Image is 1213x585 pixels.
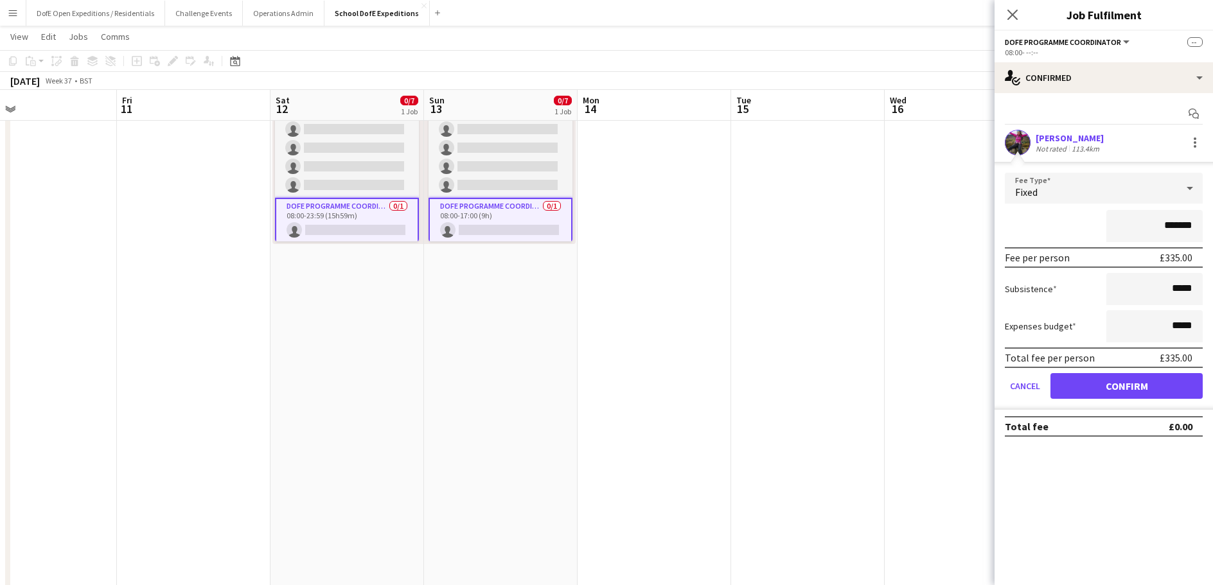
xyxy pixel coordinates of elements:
[80,76,93,85] div: BST
[1005,420,1049,433] div: Total fee
[1036,132,1104,144] div: [PERSON_NAME]
[42,76,75,85] span: Week 37
[1036,144,1069,153] div: Not rated
[1005,320,1076,332] label: Expenses budget
[888,101,907,116] span: 16
[427,101,445,116] span: 13
[1050,373,1203,399] button: Confirm
[736,94,751,106] span: Tue
[1187,37,1203,47] span: --
[324,1,430,26] button: School DofE Expeditions
[275,198,419,244] app-card-role: DofE Programme Coordinator0/108:00-23:59 (15h59m)
[122,94,132,106] span: Fri
[5,28,33,45] a: View
[400,96,418,105] span: 0/7
[429,94,445,106] span: Sun
[1005,37,1121,47] span: DofE Programme Coordinator
[1005,283,1057,295] label: Subsistence
[1005,48,1203,57] div: 08:00- --:--
[275,61,419,198] app-card-role: DofE Leader10A0/608:00-23:59 (15h59m)
[276,94,290,106] span: Sat
[36,28,61,45] a: Edit
[429,61,572,198] app-card-role: DofE Leader10A0/608:00-17:00 (9h)
[554,107,571,116] div: 1 Job
[274,101,290,116] span: 12
[275,51,419,241] app-job-card: 08:00-23:59 (15h59m)0/7 [GEOGRAPHIC_DATA], [GEOGRAPHIC_DATA]2 RolesDofE Leader10A0/608:00-23:59 (...
[401,107,418,116] div: 1 Job
[1005,251,1070,264] div: Fee per person
[1169,420,1192,433] div: £0.00
[583,94,599,106] span: Mon
[995,62,1213,93] div: Confirmed
[165,1,243,26] button: Challenge Events
[1069,144,1102,153] div: 113.4km
[429,51,572,241] app-job-card: 08:00-17:00 (9h)0/7 [GEOGRAPHIC_DATA], [GEOGRAPHIC_DATA]2 RolesDofE Leader10A0/608:00-17:00 (9h) ...
[120,101,132,116] span: 11
[581,101,599,116] span: 14
[1005,351,1095,364] div: Total fee per person
[1015,186,1038,198] span: Fixed
[1005,37,1131,47] button: DofE Programme Coordinator
[69,31,88,42] span: Jobs
[995,6,1213,23] h3: Job Fulfilment
[26,1,165,26] button: DofE Open Expeditions / Residentials
[10,74,40,87] div: [DATE]
[429,198,572,244] app-card-role: DofE Programme Coordinator0/108:00-17:00 (9h)
[10,31,28,42] span: View
[96,28,135,45] a: Comms
[1005,373,1045,399] button: Cancel
[1160,351,1192,364] div: £335.00
[64,28,93,45] a: Jobs
[41,31,56,42] span: Edit
[1160,251,1192,264] div: £335.00
[554,96,572,105] span: 0/7
[890,94,907,106] span: Wed
[101,31,130,42] span: Comms
[734,101,751,116] span: 15
[243,1,324,26] button: Operations Admin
